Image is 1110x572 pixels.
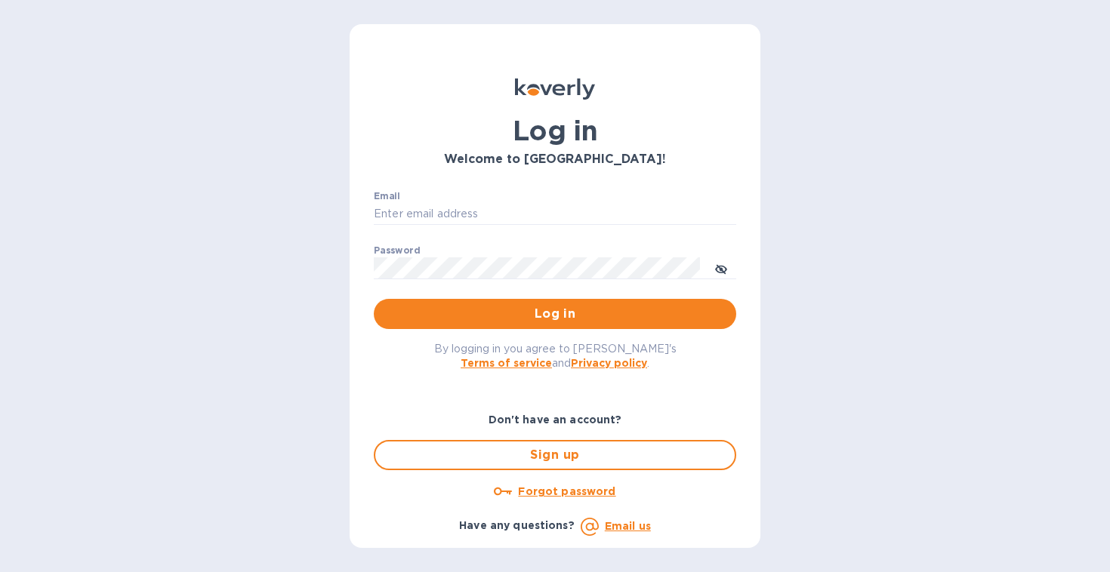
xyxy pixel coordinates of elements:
[374,115,736,146] h1: Log in
[461,357,552,369] a: Terms of service
[374,440,736,470] button: Sign up
[706,253,736,283] button: toggle password visibility
[459,519,575,531] b: Have any questions?
[374,246,420,255] label: Password
[434,343,677,369] span: By logging in you agree to [PERSON_NAME]'s and .
[515,78,595,100] img: Koverly
[374,192,400,201] label: Email
[374,203,736,226] input: Enter email address
[571,357,647,369] a: Privacy policy
[489,414,622,426] b: Don't have an account?
[374,299,736,329] button: Log in
[518,485,615,497] u: Forgot password
[605,520,651,532] a: Email us
[386,305,724,323] span: Log in
[387,446,723,464] span: Sign up
[374,152,736,167] h3: Welcome to [GEOGRAPHIC_DATA]!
